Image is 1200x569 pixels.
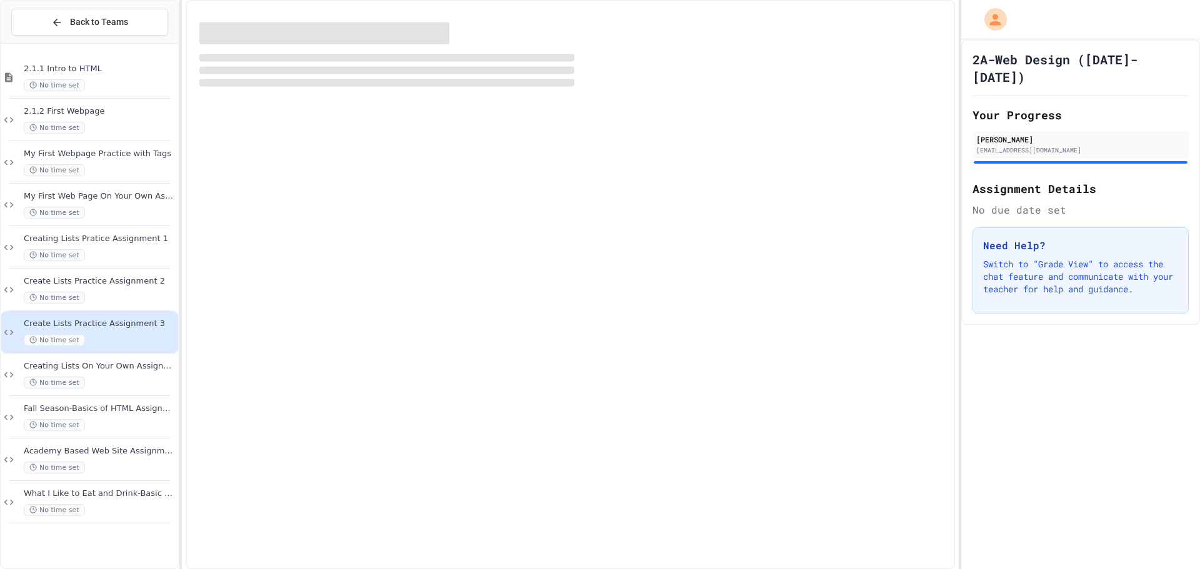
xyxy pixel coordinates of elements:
[24,462,85,473] span: No time set
[983,238,1178,253] h3: Need Help?
[24,234,176,244] span: Creating Lists Pratice Assignment 1
[24,164,85,176] span: No time set
[972,202,1189,217] div: No due date set
[24,319,176,329] span: Create Lists Practice Assignment 3
[24,276,176,287] span: Create Lists Practice Assignment 2
[24,334,85,346] span: No time set
[24,488,176,499] span: What I Like to Eat and Drink-Basic HTML Web Page Assignment
[24,403,176,414] span: Fall Season-Basics of HTML Assignment
[24,106,176,117] span: 2.1.2 First Webpage
[972,106,1189,124] h2: Your Progress
[976,146,1185,155] div: [EMAIL_ADDRESS][DOMAIN_NAME]
[24,446,176,457] span: Academy Based Web Site Assignment
[976,134,1185,145] div: [PERSON_NAME]
[972,51,1189,86] h1: 2A-Web Design ([DATE]-[DATE])
[983,258,1178,295] p: Switch to "Grade View" to access the chat feature and communicate with your teacher for help and ...
[24,122,85,134] span: No time set
[24,361,176,372] span: Creating Lists On Your Own Assignment
[24,377,85,388] span: No time set
[24,292,85,304] span: No time set
[24,79,85,91] span: No time set
[24,149,176,159] span: My First Webpage Practice with Tags
[11,9,168,36] button: Back to Teams
[24,64,176,74] span: 2.1.1 Intro to HTML
[24,504,85,516] span: No time set
[971,5,1010,34] div: My Account
[24,207,85,219] span: No time set
[70,16,128,29] span: Back to Teams
[972,180,1189,197] h2: Assignment Details
[24,249,85,261] span: No time set
[24,419,85,431] span: No time set
[24,191,176,202] span: My First Web Page On Your Own Assignment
